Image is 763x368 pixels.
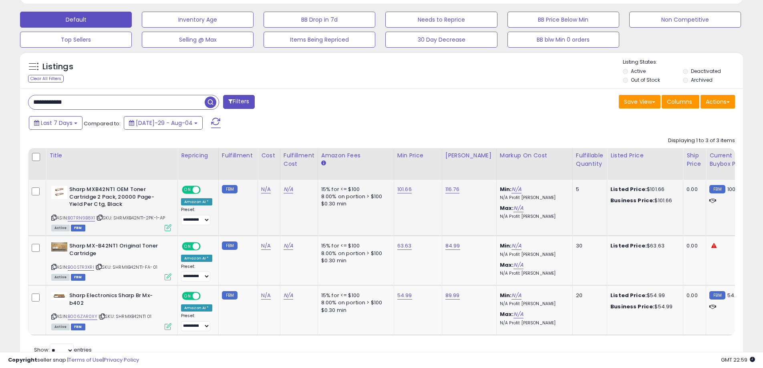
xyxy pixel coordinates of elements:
span: OFF [199,293,212,300]
b: Listed Price: [610,292,647,299]
label: Active [631,68,646,74]
a: B07RN9B8X1 [68,215,95,221]
a: N/A [513,204,523,212]
div: Current Buybox Price [709,151,751,168]
b: Business Price: [610,197,654,204]
span: | SKU: SHRMXB42NT1-FA-01 [95,264,157,270]
div: Amazon AI * [181,255,212,262]
span: FBM [71,324,85,330]
b: Min: [500,185,512,193]
div: 8.00% on portion > $100 [321,299,388,306]
div: $101.66 [610,197,677,204]
p: N/A Profit [PERSON_NAME] [500,271,566,276]
button: [DATE]-29 - Aug-04 [124,116,203,130]
b: Max: [500,204,514,212]
strong: Copyright [8,356,37,364]
button: Selling @ Max [142,32,254,48]
div: seller snap | | [8,356,139,364]
div: ASIN: [51,292,171,329]
button: Last 7 Days [29,116,83,130]
b: Listed Price: [610,185,647,193]
button: Top Sellers [20,32,132,48]
span: Show: entries [34,346,92,354]
a: N/A [513,310,523,318]
div: Min Price [397,151,439,160]
div: $101.66 [610,186,677,193]
b: Min: [500,292,512,299]
button: 30 Day Decrease [385,32,497,48]
b: Min: [500,242,512,249]
div: Fulfillment [222,151,254,160]
div: 30 [576,242,601,249]
div: ASIN: [51,242,171,280]
div: 15% for <= $100 [321,186,388,193]
small: FBM [709,291,725,300]
p: N/A Profit [PERSON_NAME] [500,320,566,326]
a: N/A [513,261,523,269]
a: N/A [511,292,521,300]
div: Fulfillment Cost [284,151,314,168]
div: Preset: [181,313,212,331]
button: Actions [701,95,735,109]
img: 518fQuJzWPL._SL40_.jpg [51,242,67,251]
span: All listings currently available for purchase on Amazon [51,324,70,330]
a: 63.63 [397,242,412,250]
a: B006ZAR0XY [68,313,97,320]
b: Sharp Electronics Sharp Br Mx-b402 [69,292,167,309]
div: Markup on Cost [500,151,569,160]
span: FBM [71,274,85,281]
small: Amazon Fees. [321,160,326,167]
div: Cost [261,151,277,160]
div: [PERSON_NAME] [445,151,493,160]
span: 100.57 [727,185,743,193]
span: [DATE]-29 - Aug-04 [136,119,193,127]
div: ASIN: [51,186,171,230]
span: | SKU: SHRMXB42NT1-2PK-1-AP [96,215,165,221]
button: Default [20,12,132,28]
span: All listings currently available for purchase on Amazon [51,225,70,231]
a: 84.99 [445,242,460,250]
p: Listing States: [623,58,743,66]
button: Inventory Age [142,12,254,28]
a: N/A [284,292,293,300]
span: 54.99 [727,292,742,299]
button: Non Competitive [629,12,741,28]
div: Listed Price [610,151,680,160]
span: ON [183,243,193,250]
a: 54.99 [397,292,412,300]
div: $54.99 [610,292,677,299]
span: All listings currently available for purchase on Amazon [51,274,70,281]
div: Amazon AI * [181,304,212,312]
a: 89.99 [445,292,460,300]
div: 0.00 [686,242,700,249]
div: 15% for <= $100 [321,242,388,249]
span: Last 7 Days [41,119,72,127]
a: Privacy Policy [104,356,139,364]
label: Deactivated [691,68,721,74]
a: N/A [261,185,271,193]
button: Columns [662,95,699,109]
button: Save View [619,95,660,109]
a: N/A [511,185,521,193]
button: BB blw Min 0 orders [507,32,619,48]
div: 8.00% on portion > $100 [321,250,388,257]
div: $0.30 min [321,307,388,314]
div: 5 [576,186,601,193]
div: Title [49,151,174,160]
b: Max: [500,261,514,269]
b: Sharp MXB42NT1 OEM Toner Cartridge 2 Pack, 20000 Page-Yield Per Ctg, Black [69,186,167,210]
small: FBM [709,185,725,193]
a: N/A [284,185,293,193]
a: B00STR3XRI [68,264,94,271]
p: N/A Profit [PERSON_NAME] [500,195,566,201]
a: 101.66 [397,185,412,193]
small: FBM [222,185,238,193]
b: Sharp MX-B42NT1 Original Toner Cartridge [69,242,167,259]
p: N/A Profit [PERSON_NAME] [500,252,566,257]
p: N/A Profit [PERSON_NAME] [500,214,566,219]
button: Filters [223,95,254,109]
div: Preset: [181,207,212,225]
b: Listed Price: [610,242,647,249]
a: Terms of Use [68,356,103,364]
label: Out of Stock [631,76,660,83]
